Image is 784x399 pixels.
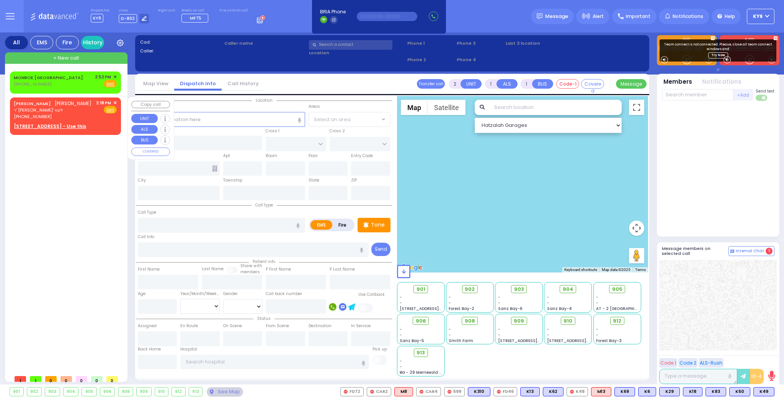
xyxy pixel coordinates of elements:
div: BLS [520,387,540,396]
div: FD46 [493,387,517,396]
a: Call History [222,80,265,87]
div: 908 [118,388,133,396]
span: - [498,294,500,300]
button: Members [663,78,692,86]
span: [PHONE_NUMBER] [14,81,52,87]
span: 909 [514,317,524,325]
img: red-radio-icon.svg [420,390,423,394]
label: Use Callback [358,292,385,298]
label: Pick up [372,346,387,352]
span: Send text [756,88,774,94]
label: KJFD [720,38,779,43]
button: Transfer call [417,79,445,89]
img: red-radio-icon.svg [370,390,374,394]
span: KY9 [91,14,103,23]
span: Call type [252,202,277,208]
button: Code 1 [659,358,677,368]
img: message.svg [537,13,542,19]
div: M13 [591,387,611,396]
label: In Service [351,323,371,329]
div: 910 [155,388,168,396]
button: Copy call [131,101,170,108]
span: Sanz Bay-5 [400,338,424,344]
img: Google [399,263,424,272]
span: Forest Bay-2 [449,306,474,311]
span: Message [545,13,568,20]
div: 902 [27,388,42,396]
span: 0 [76,376,87,382]
span: Notifications [673,13,703,20]
span: 1 [15,376,26,382]
div: K49 [753,387,774,396]
span: 1 [30,376,41,382]
label: Hospital [180,346,197,352]
span: Patient info [249,259,279,264]
div: See map [207,387,243,397]
span: Help [725,13,735,20]
div: BLS [543,387,563,396]
div: M8 [394,387,413,396]
button: Notifications [702,78,742,86]
img: red-radio-icon.svg [497,390,501,394]
div: CAR4 [416,387,441,396]
label: Apt [223,153,230,159]
label: Call Info [138,234,154,240]
a: Dispatch info [174,80,222,87]
span: Phone 1 [407,40,454,47]
span: 913 [416,349,425,357]
label: Age [138,291,145,297]
button: Covered [581,79,604,89]
button: Show satellite imagery [428,100,465,115]
label: EMS [310,220,333,230]
span: 908 [465,317,475,325]
label: Fire units on call [219,8,248,13]
label: Night unit [158,8,175,13]
span: Phone 3 [457,40,503,47]
div: BLS [753,387,774,396]
span: 0 [45,376,57,382]
span: 903 [514,285,524,293]
span: - [400,326,402,332]
button: Send [371,243,390,256]
div: BLS [706,387,726,396]
div: ALS KJ [394,387,413,396]
span: Alert [593,13,604,20]
label: First Name [138,266,160,272]
img: comment-alt.png [730,250,734,253]
div: K13 [520,387,540,396]
a: [PERSON_NAME] [14,101,51,107]
button: ALS-Rush [699,358,724,368]
div: K48 [567,387,588,396]
div: 599 [444,387,465,396]
label: Last Name [202,266,224,272]
label: Areas [309,104,320,110]
label: State [309,177,319,183]
span: Sanz Bay-4 [547,306,572,311]
label: Township [223,177,242,183]
label: En Route [180,323,198,329]
span: - [400,332,402,338]
div: K83 [706,387,726,396]
span: 906 [416,317,426,325]
div: K50 [729,387,750,396]
div: 904 [64,388,78,396]
label: Cad: [140,39,222,45]
span: members [240,269,260,275]
label: Fire [332,220,353,230]
div: BLS [468,387,490,396]
u: EMS [106,81,114,87]
span: 2:52 PM [95,74,111,80]
span: - [449,326,451,332]
a: MONROE [GEOGRAPHIC_DATA] [14,75,83,81]
span: D-802 [119,14,137,23]
label: Call Type [138,209,156,216]
a: History [81,36,104,49]
a: K49 [659,45,670,51]
a: Open this area in Google Maps (opens a new window) [399,263,424,272]
label: Gender [223,291,238,297]
span: Sanz Bay-6 [498,306,523,311]
div: 912 [172,388,185,396]
button: Code-1 [556,79,579,89]
button: BUS [131,136,158,145]
span: 0 [60,376,72,382]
